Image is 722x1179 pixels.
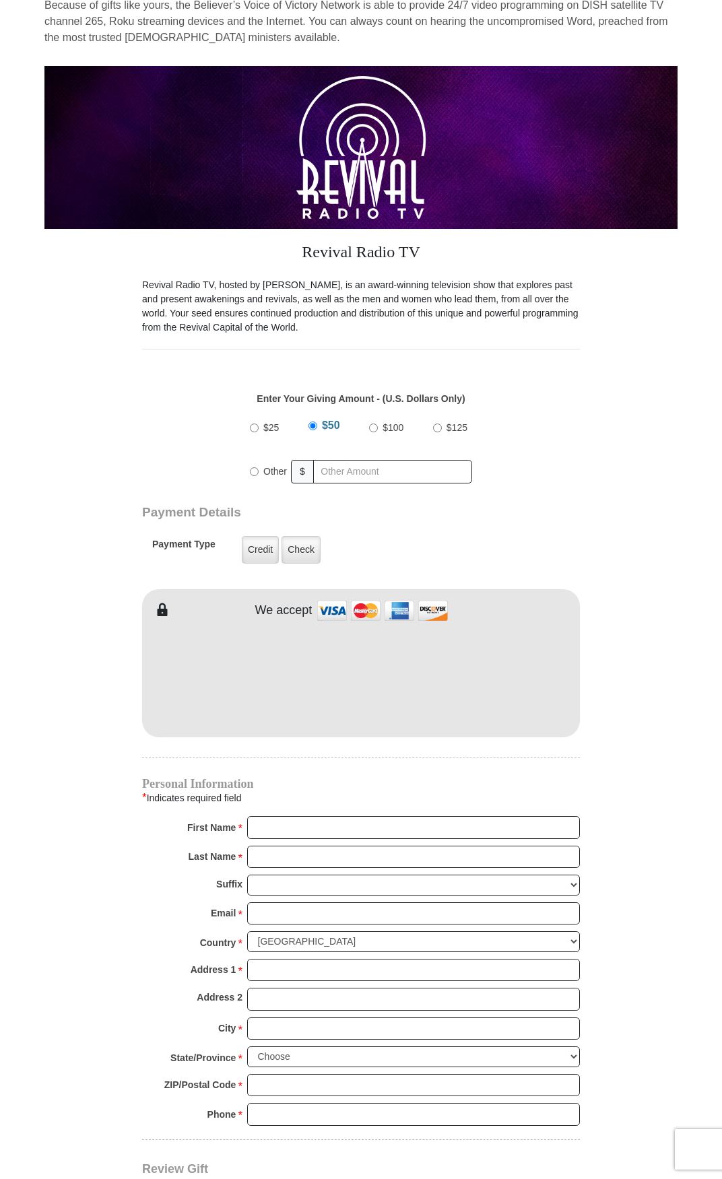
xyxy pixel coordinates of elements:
[191,960,236,979] strong: Address 1
[170,1048,236,1067] strong: State/Province
[263,466,287,477] span: Other
[218,1019,236,1038] strong: City
[142,278,580,335] p: Revival Radio TV, hosted by [PERSON_NAME], is an award-winning television show that explores past...
[164,1075,236,1094] strong: ZIP/Postal Code
[142,789,580,807] div: Indicates required field
[383,422,403,433] span: $100
[189,847,236,866] strong: Last Name
[282,536,321,564] label: Check
[207,1105,236,1124] strong: Phone
[255,603,313,618] h4: We accept
[216,875,242,894] strong: Suffix
[257,393,465,404] strong: Enter Your Giving Amount - (U.S. Dollars Only)
[152,539,216,557] h5: Payment Type
[211,904,236,922] strong: Email
[197,988,242,1007] strong: Address 2
[142,505,486,520] h3: Payment Details
[200,933,236,952] strong: Country
[142,1162,208,1176] span: Review Gift
[263,422,279,433] span: $25
[187,818,236,837] strong: First Name
[447,422,467,433] span: $125
[242,536,279,564] label: Credit
[142,229,580,279] h3: Revival Radio TV
[291,460,314,483] span: $
[142,778,580,789] h4: Personal Information
[313,460,472,483] input: Other Amount
[322,419,340,431] span: $50
[315,596,450,625] img: credit cards accepted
